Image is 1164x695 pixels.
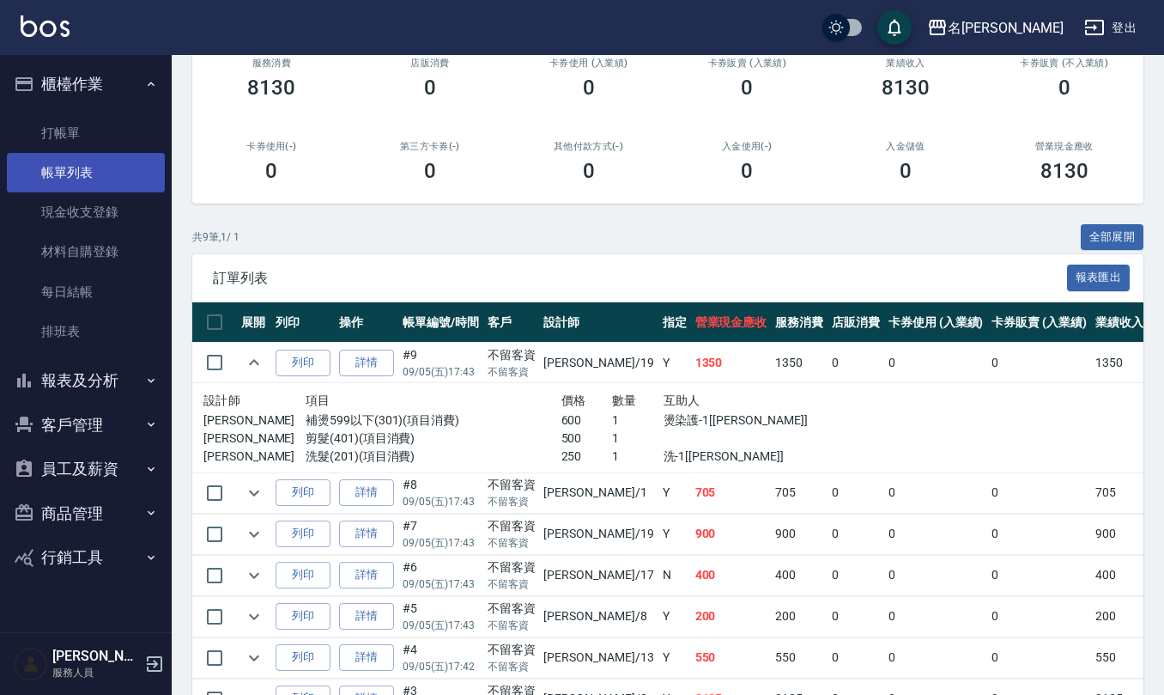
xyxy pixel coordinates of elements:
[398,472,483,513] td: #8
[1067,265,1131,291] button: 報表匯出
[664,393,700,407] span: 互助人
[7,491,165,536] button: 商品管理
[539,596,658,637] td: [PERSON_NAME] /8
[561,430,613,448] p: 500
[828,555,884,595] td: 0
[7,447,165,491] button: 員工及薪資
[213,141,330,152] h2: 卡券使用(-)
[488,558,536,576] div: 不留客資
[339,350,394,376] a: 詳情
[213,58,330,69] h3: 服務消費
[241,521,267,547] button: expand row
[241,645,267,671] button: expand row
[276,562,330,588] button: 列印
[1005,58,1123,69] h2: 卡券販賣 (不入業績)
[612,430,664,448] p: 1
[561,412,613,430] p: 600
[539,472,658,513] td: [PERSON_NAME] /1
[691,514,772,554] td: 900
[741,76,753,100] h3: 0
[372,58,489,69] h2: 店販消費
[7,272,165,312] a: 每日結帳
[900,159,912,183] h3: 0
[1091,514,1148,554] td: 900
[987,302,1091,343] th: 卡券販賣 (入業績)
[530,58,647,69] h2: 卡券使用 (入業績)
[583,76,595,100] h3: 0
[1091,596,1148,637] td: 200
[1040,159,1088,183] h3: 8130
[339,603,394,630] a: 詳情
[306,412,561,430] p: 補燙599以下(301)(項目消費)
[771,343,828,383] td: 1350
[658,637,691,678] td: Y
[877,10,912,45] button: save
[828,596,884,637] td: 0
[488,346,536,364] div: 不留客資
[561,393,586,407] span: 價格
[691,637,772,678] td: 550
[7,535,165,580] button: 行銷工具
[339,644,394,671] a: 詳情
[771,472,828,513] td: 705
[276,603,330,630] button: 列印
[265,159,277,183] h3: 0
[7,358,165,403] button: 報表及分析
[488,494,536,509] p: 不留客資
[691,343,772,383] td: 1350
[987,555,1091,595] td: 0
[658,514,691,554] td: Y
[987,343,1091,383] td: 0
[884,596,988,637] td: 0
[7,113,165,153] a: 打帳單
[403,618,479,633] p: 09/05 (五) 17:43
[828,514,884,554] td: 0
[403,535,479,551] p: 09/05 (五) 17:43
[1005,141,1123,152] h2: 營業現金應收
[884,514,988,554] td: 0
[403,576,479,592] p: 09/05 (五) 17:43
[561,448,613,466] p: 250
[539,555,658,595] td: [PERSON_NAME] /17
[52,648,140,665] h5: [PERSON_NAME]
[192,229,239,245] p: 共 9 筆, 1 / 1
[488,364,536,380] p: 不留客資
[276,479,330,506] button: 列印
[241,350,267,375] button: expand row
[884,343,988,383] td: 0
[276,350,330,376] button: 列印
[488,659,536,674] p: 不留客資
[203,430,306,448] p: [PERSON_NAME]
[271,302,335,343] th: 列印
[828,343,884,383] td: 0
[424,159,436,183] h3: 0
[664,448,817,466] p: 洗-1[[PERSON_NAME]]
[488,535,536,551] p: 不留客資
[691,302,772,343] th: 營業現金應收
[658,302,691,343] th: 指定
[658,472,691,513] td: Y
[664,412,817,430] p: 燙染護-1[[PERSON_NAME]]
[688,141,806,152] h2: 入金使用(-)
[1058,76,1070,100] h3: 0
[691,472,772,513] td: 705
[987,472,1091,513] td: 0
[612,412,664,430] p: 1
[539,637,658,678] td: [PERSON_NAME] /13
[7,192,165,232] a: 現金收支登錄
[987,514,1091,554] td: 0
[398,302,483,343] th: 帳單編號/時間
[658,343,691,383] td: Y
[398,343,483,383] td: #9
[339,521,394,547] a: 詳情
[884,555,988,595] td: 0
[828,472,884,513] td: 0
[882,76,930,100] h3: 8130
[688,58,806,69] h2: 卡券販賣 (入業績)
[583,159,595,183] h3: 0
[403,659,479,674] p: 09/05 (五) 17:42
[339,479,394,506] a: 詳情
[483,302,540,343] th: 客戶
[1091,302,1148,343] th: 業績收入
[7,62,165,107] button: 櫃檯作業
